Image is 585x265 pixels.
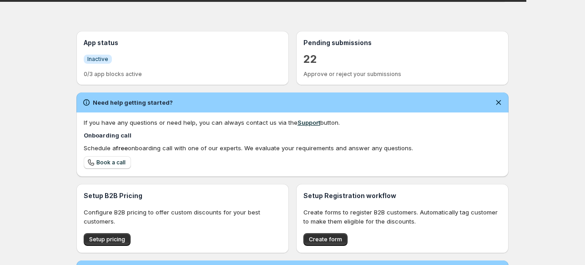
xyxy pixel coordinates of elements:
[303,208,501,226] p: Create forms to register B2B customers. Automatically tag customer to make them eligible for the ...
[492,96,505,109] button: Dismiss notification
[93,98,173,107] h2: Need help getting started?
[84,38,282,47] h3: App status
[298,119,320,126] a: Support
[309,236,342,243] span: Create form
[84,191,282,200] h3: Setup B2B Pricing
[89,236,125,243] span: Setup pricing
[84,156,131,169] a: Book a call
[96,159,126,166] span: Book a call
[84,118,501,127] div: If you have any questions or need help, you can always contact us via the button.
[303,233,348,246] button: Create form
[84,54,112,64] a: InfoInactive
[303,52,317,66] a: 22
[84,143,501,153] div: Schedule a onboarding call with one of our experts. We evaluate your requirements and answer any ...
[303,38,501,47] h3: Pending submissions
[303,191,501,200] h3: Setup Registration workflow
[84,131,501,140] h4: Onboarding call
[116,144,128,152] b: free
[84,71,282,78] p: 0/3 app blocks active
[84,233,131,246] button: Setup pricing
[87,56,108,63] span: Inactive
[303,71,501,78] p: Approve or reject your submissions
[84,208,282,226] p: Configure B2B pricing to offer custom discounts for your best customers.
